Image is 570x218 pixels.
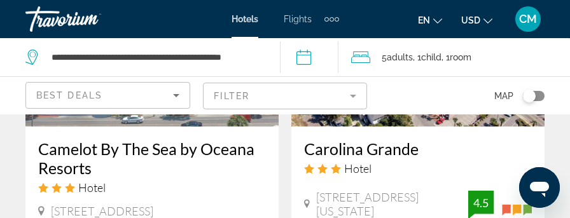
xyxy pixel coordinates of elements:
[494,87,513,105] span: Map
[25,3,153,36] a: Travorium
[316,190,468,218] span: [STREET_ADDRESS][US_STATE]
[461,11,492,29] button: Change currency
[461,15,480,25] span: USD
[338,38,570,76] button: Travelers: 5 adults, 1 child
[387,52,413,62] span: Adults
[304,139,532,158] a: Carolina Grande
[344,161,372,175] span: Hotel
[38,181,266,194] div: 3 star Hotel
[36,88,179,103] mat-select: Sort by
[203,82,368,110] button: Filter
[232,14,258,24] a: Hotels
[511,6,545,32] button: User Menu
[36,90,102,100] span: Best Deals
[304,161,532,175] div: 3 star Hotel
[441,48,471,66] span: , 1
[418,11,442,29] button: Change language
[78,181,106,194] span: Hotel
[38,139,266,177] a: Camelot By The Sea by Oceana Resorts
[418,15,430,25] span: en
[51,204,153,218] span: [STREET_ADDRESS]
[450,52,471,62] span: Room
[513,90,545,102] button: Toggle map
[280,38,338,76] button: Check-in date: Oct 7, 2025 Check-out date: Oct 12, 2025
[382,48,413,66] span: 5
[421,52,441,62] span: Child
[519,13,537,25] span: CM
[468,195,494,210] div: 4.5
[413,48,441,66] span: , 1
[284,14,312,24] a: Flights
[324,9,339,29] button: Extra navigation items
[519,167,560,208] iframe: Button to launch messaging window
